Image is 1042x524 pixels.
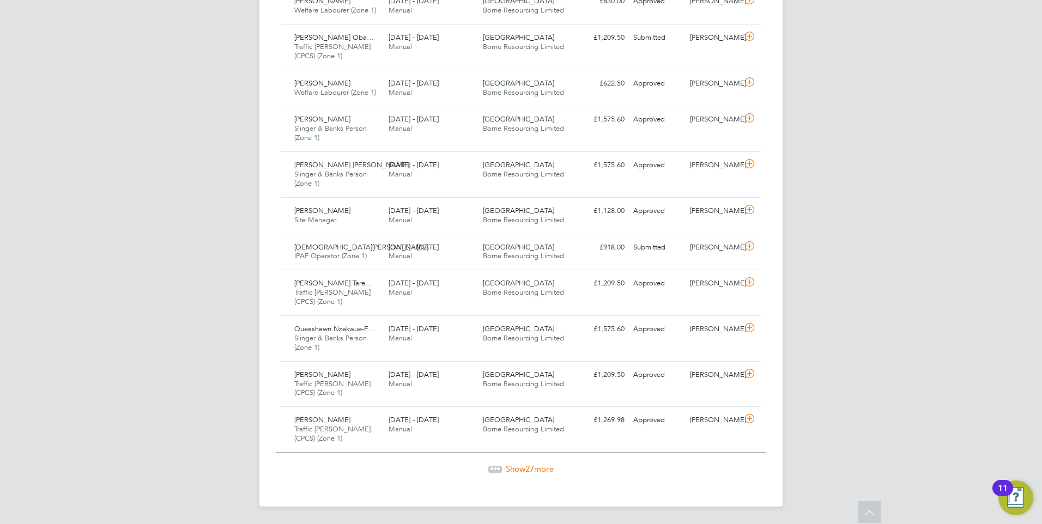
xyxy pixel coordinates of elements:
span: Manual [389,5,412,15]
div: £622.50 [572,75,629,93]
span: Manual [389,42,412,51]
span: [DEMOGRAPHIC_DATA][PERSON_NAME] [294,242,428,252]
div: £1,269.98 [572,411,629,429]
div: Approved [629,366,686,384]
span: [GEOGRAPHIC_DATA] [483,242,554,252]
span: [DATE] - [DATE] [389,33,439,42]
span: [PERSON_NAME] Oba… [294,33,374,42]
span: Borne Resourcing Limited [483,251,564,260]
div: Approved [629,275,686,293]
div: [PERSON_NAME] [686,29,742,47]
span: Queashawn Nzekwue-F… [294,324,375,333]
div: Approved [629,75,686,93]
button: Open Resource Center, 11 new notifications [998,480,1033,515]
span: Show more [506,464,554,474]
div: £1,128.00 [572,202,629,220]
div: [PERSON_NAME] [686,239,742,257]
span: Manual [389,379,412,388]
div: 11 [998,488,1008,502]
span: Traffic [PERSON_NAME] (CPCS) (Zone 1) [294,424,371,443]
span: IPAF Operator (Zone 1) [294,251,367,260]
div: [PERSON_NAME] [686,156,742,174]
span: Manual [389,251,412,260]
div: [PERSON_NAME] [686,75,742,93]
span: 27 [525,464,534,474]
div: [PERSON_NAME] [686,202,742,220]
div: £1,575.60 [572,320,629,338]
span: [GEOGRAPHIC_DATA] [483,33,554,42]
span: Welfare Labourer (Zone 1) [294,5,376,15]
span: Borne Resourcing Limited [483,215,564,224]
span: [PERSON_NAME] [294,114,350,124]
span: [DATE] - [DATE] [389,370,439,379]
div: [PERSON_NAME] [686,320,742,338]
span: Manual [389,288,412,297]
div: Approved [629,411,686,429]
span: [DATE] - [DATE] [389,324,439,333]
div: £1,209.50 [572,29,629,47]
span: [GEOGRAPHIC_DATA] [483,370,554,379]
span: Borne Resourcing Limited [483,5,564,15]
div: Approved [629,156,686,174]
span: [GEOGRAPHIC_DATA] [483,415,554,424]
span: [DATE] - [DATE] [389,160,439,169]
span: [GEOGRAPHIC_DATA] [483,206,554,215]
span: Manual [389,424,412,434]
span: Traffic [PERSON_NAME] (CPCS) (Zone 1) [294,379,371,398]
div: £1,575.60 [572,111,629,129]
span: Borne Resourcing Limited [483,333,564,343]
span: [PERSON_NAME] [294,370,350,379]
div: [PERSON_NAME] [686,411,742,429]
span: Traffic [PERSON_NAME] (CPCS) (Zone 1) [294,288,371,306]
span: Manual [389,333,412,343]
div: Approved [629,202,686,220]
div: £1,209.50 [572,366,629,384]
div: £1,209.50 [572,275,629,293]
span: [PERSON_NAME] [294,415,350,424]
span: [DATE] - [DATE] [389,206,439,215]
div: Approved [629,320,686,338]
span: [PERSON_NAME] Tare… [294,278,372,288]
span: Manual [389,124,412,133]
span: Site Manager [294,215,336,224]
span: Borne Resourcing Limited [483,169,564,179]
div: £918.00 [572,239,629,257]
span: Slinger & Banks Person (Zone 1) [294,333,367,352]
span: [DATE] - [DATE] [389,114,439,124]
div: [PERSON_NAME] [686,111,742,129]
div: £1,575.60 [572,156,629,174]
span: Slinger & Banks Person (Zone 1) [294,124,367,142]
span: [DATE] - [DATE] [389,242,439,252]
span: Manual [389,169,412,179]
span: Borne Resourcing Limited [483,424,564,434]
span: Borne Resourcing Limited [483,124,564,133]
span: [GEOGRAPHIC_DATA] [483,114,554,124]
span: [GEOGRAPHIC_DATA] [483,324,554,333]
span: [PERSON_NAME] [PERSON_NAME] [294,160,409,169]
span: [GEOGRAPHIC_DATA] [483,160,554,169]
span: [PERSON_NAME] [294,206,350,215]
span: Borne Resourcing Limited [483,288,564,297]
span: Borne Resourcing Limited [483,88,564,97]
span: [DATE] - [DATE] [389,278,439,288]
div: Submitted [629,29,686,47]
div: Approved [629,111,686,129]
span: [PERSON_NAME] [294,78,350,88]
span: Traffic [PERSON_NAME] (CPCS) (Zone 1) [294,42,371,60]
span: [GEOGRAPHIC_DATA] [483,78,554,88]
span: Borne Resourcing Limited [483,42,564,51]
div: Submitted [629,239,686,257]
span: Manual [389,215,412,224]
span: [GEOGRAPHIC_DATA] [483,278,554,288]
span: [DATE] - [DATE] [389,78,439,88]
span: Manual [389,88,412,97]
span: Welfare Labourer (Zone 1) [294,88,376,97]
span: Slinger & Banks Person (Zone 1) [294,169,367,188]
div: [PERSON_NAME] [686,275,742,293]
span: Borne Resourcing Limited [483,379,564,388]
div: [PERSON_NAME] [686,366,742,384]
span: [DATE] - [DATE] [389,415,439,424]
